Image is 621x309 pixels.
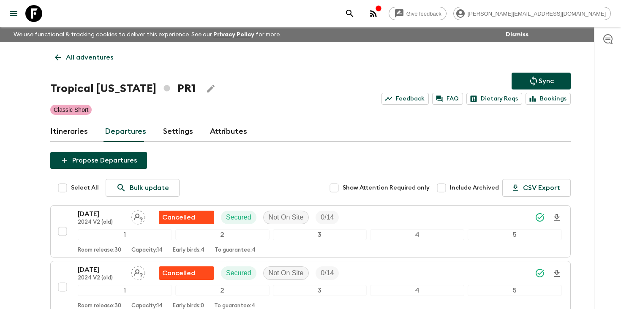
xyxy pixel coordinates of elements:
div: Secured [221,266,256,280]
button: Propose Departures [50,152,147,169]
p: 2024 V2 (old) [78,275,124,282]
p: Not On Site [269,268,304,278]
a: Dietary Reqs [466,93,522,105]
p: [DATE] [78,265,124,275]
div: Not On Site [263,211,309,224]
button: Edit Adventure Title [202,80,219,97]
svg: Synced Successfully [535,268,545,278]
div: Trip Fill [316,211,339,224]
p: 0 / 14 [321,268,334,278]
a: FAQ [432,93,463,105]
div: 3 [273,229,367,240]
a: Privacy Policy [213,32,254,38]
button: CSV Export [502,179,571,197]
a: Settings [163,122,193,142]
div: Not On Site [263,266,309,280]
a: Itineraries [50,122,88,142]
div: 3 [273,285,367,296]
div: 4 [370,229,464,240]
span: Show Attention Required only [343,184,430,192]
a: All adventures [50,49,118,66]
p: Bulk update [130,183,169,193]
p: [DATE] [78,209,124,219]
p: Cancelled [162,212,195,222]
p: Secured [226,212,251,222]
div: Trip Fill [316,266,339,280]
span: Assign pack leader [131,268,145,275]
span: Assign pack leader [131,213,145,220]
p: 2024 V2 (old) [78,219,124,226]
div: 5 [468,285,562,296]
div: Flash Pack cancellation [159,266,214,280]
a: Bookings [526,93,571,105]
p: We use functional & tracking cookies to deliver this experience. See our for more. [10,27,284,42]
a: Departures [105,122,146,142]
span: Include Archived [450,184,499,192]
p: 0 / 14 [321,212,334,222]
div: Flash Pack cancellation [159,211,214,224]
div: [PERSON_NAME][EMAIL_ADDRESS][DOMAIN_NAME] [453,7,611,20]
div: 4 [370,285,464,296]
div: 2 [175,285,270,296]
p: Classic Short [54,106,88,114]
a: Attributes [210,122,247,142]
p: Cancelled [162,268,195,278]
p: To guarantee: 4 [215,247,256,254]
span: [PERSON_NAME][EMAIL_ADDRESS][DOMAIN_NAME] [463,11,610,17]
div: 2 [175,229,270,240]
svg: Download Onboarding [552,213,562,223]
div: 1 [78,285,172,296]
h1: Tropical [US_STATE] PR1 [50,80,196,97]
p: All adventures [66,52,113,62]
div: 1 [78,229,172,240]
p: Capacity: 14 [131,247,163,254]
div: 5 [468,229,562,240]
svg: Download Onboarding [552,268,562,279]
svg: Synced Successfully [535,212,545,222]
span: Give feedback [402,11,446,17]
p: Early birds: 4 [173,247,204,254]
p: Sync [539,76,554,86]
button: search adventures [341,5,358,22]
button: Sync adventure departures to the booking engine [512,73,571,89]
div: Secured [221,211,256,224]
p: Room release: 30 [78,247,121,254]
a: Bulk update [106,179,180,197]
span: Select All [71,184,99,192]
a: Feedback [381,93,429,105]
button: Dismiss [504,29,531,41]
a: Give feedback [389,7,447,20]
p: Not On Site [269,212,304,222]
button: [DATE]2024 V2 (old)Assign pack leaderFlash Pack cancellationSecuredNot On SiteTrip Fill12345Room ... [50,205,571,257]
button: menu [5,5,22,22]
p: Secured [226,268,251,278]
